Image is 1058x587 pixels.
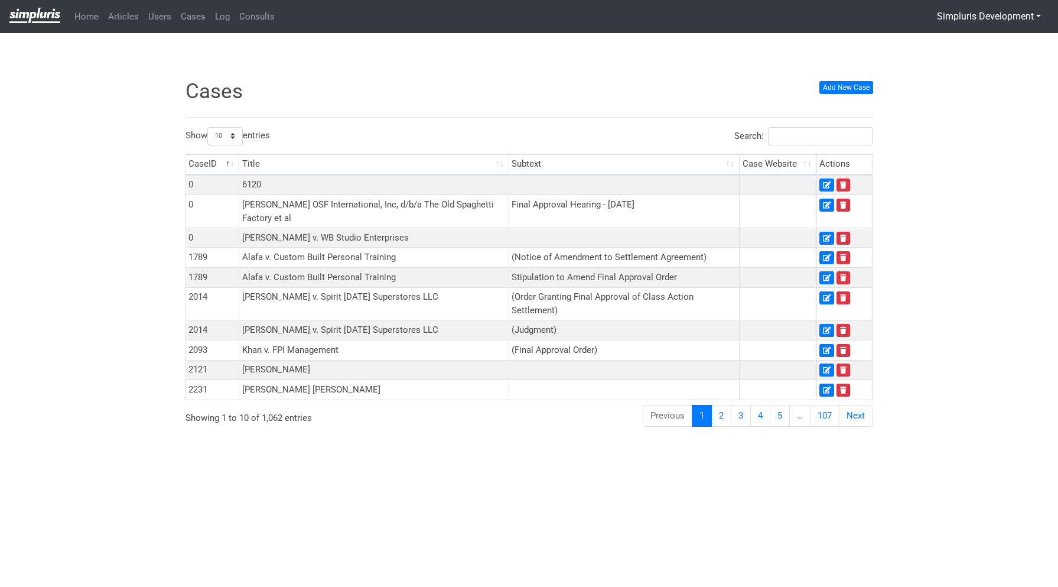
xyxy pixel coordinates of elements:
a: Next [839,405,873,427]
td: (Order Granting Final Approval of Class Action Settlement) [509,287,740,320]
td: [PERSON_NAME] [PERSON_NAME] [239,380,509,400]
td: (Final Approval Order) [509,340,740,360]
a: Delete Case [836,384,850,397]
a: 107 [810,405,839,427]
a: Edit Case [819,384,834,397]
a: Add New Case [819,81,873,94]
td: 0 [186,194,240,228]
a: Delete Case [836,344,850,357]
a: 1 [692,405,712,427]
td: 2231 [186,380,240,400]
input: Search: [768,127,873,145]
a: Delete Case [836,324,850,337]
td: [PERSON_NAME] v. Spirit [DATE] Superstores LLC [239,287,509,320]
a: Users [144,5,176,28]
a: 2 [711,405,731,427]
th: Subtext: activate to sort column ascending [509,154,740,175]
td: [PERSON_NAME] OSF International, Inc, d/b/a The Old Spaghetti Factory et al [239,194,509,228]
td: 2093 [186,340,240,360]
td: Final Approval Hearing - [DATE] [509,194,740,228]
a: 5 [770,405,790,427]
a: Delete Case [836,291,850,304]
a: 4 [750,405,770,427]
label: Search: [734,127,873,145]
a: Delete Case [836,179,850,192]
button: Simpluris Development [929,5,1049,28]
a: Edit Case [819,179,834,192]
a: Edit Case [819,271,834,284]
a: Edit Case [819,199,834,212]
td: [PERSON_NAME] [239,360,509,380]
td: 2014 [186,320,240,340]
td: Alafa v. Custom Built Personal Training [239,247,509,267]
td: 2121 [186,360,240,380]
a: Edit Case [819,251,834,264]
img: Privacy-class-action [9,8,60,23]
select: Showentries [207,127,243,145]
td: [PERSON_NAME] v. WB Studio Enterprises [239,228,509,248]
a: Log [210,5,235,28]
label: Show entries [185,127,270,145]
td: 2014 [186,287,240,320]
td: (Notice of Amendment to Settlement Agreement) [509,247,740,267]
td: 1789 [186,267,240,287]
td: Khan v. FPI Management [239,340,509,360]
a: Edit Case [819,364,834,377]
a: Delete Case [836,251,850,264]
td: [PERSON_NAME] v. Spirit [DATE] Superstores LLC [239,320,509,340]
a: Consults [235,5,279,28]
td: Stipulation to Amend Final Approval Order [509,267,740,287]
a: Articles [103,5,144,28]
th: Case Website: activate to sort column ascending [740,154,817,175]
span: Cases [185,79,243,103]
td: (Judgment) [509,320,740,340]
a: Home [70,5,103,28]
td: Alafa v. Custom Built Personal Training [239,267,509,287]
div: Showing 1 to 10 of 1,062 entries [185,404,462,424]
a: Delete Case [836,232,850,245]
th: Actions [817,154,872,175]
a: Cases [176,5,210,28]
a: Edit Case [819,291,834,304]
a: Edit Case [819,344,834,357]
a: 3 [731,405,751,427]
a: Edit Case [819,324,834,337]
a: Delete Case [836,271,850,284]
td: 6120 [239,175,509,195]
a: Delete Case [836,364,850,377]
a: Delete Case [836,199,850,212]
td: 0 [186,228,240,248]
th: CaseID: activate to sort column descending [186,154,240,175]
th: Title: activate to sort column ascending [239,154,509,175]
td: 1789 [186,247,240,267]
a: Edit Case [819,232,834,245]
td: 0 [186,175,240,195]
